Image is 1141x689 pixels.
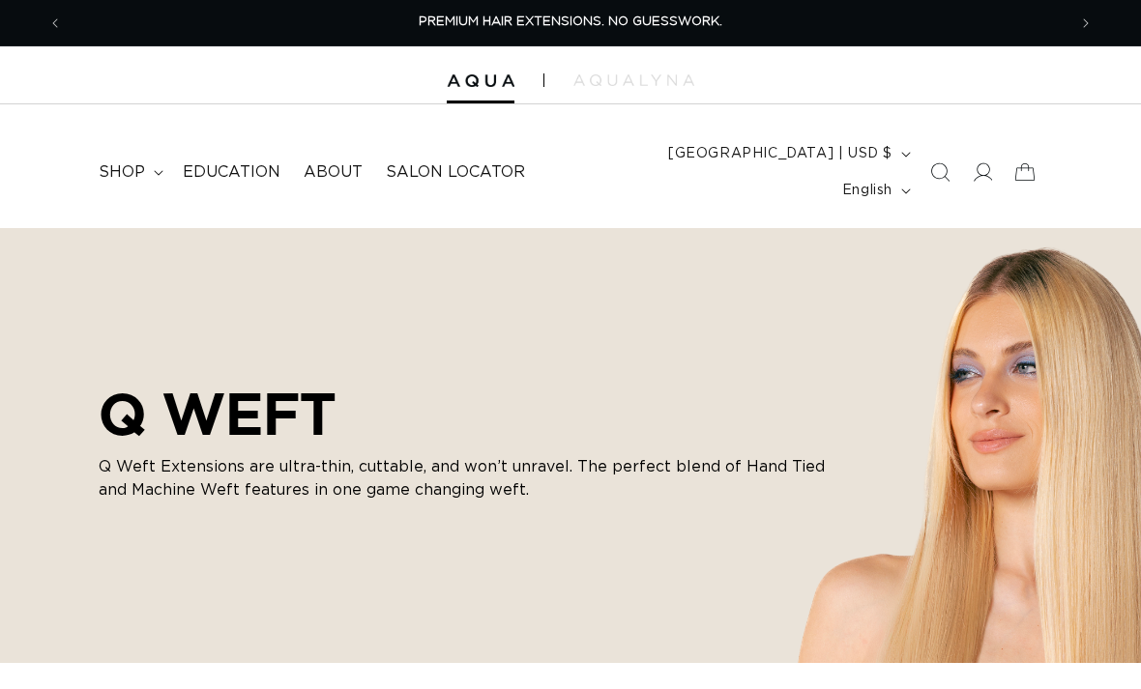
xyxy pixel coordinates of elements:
button: English [831,172,919,209]
button: [GEOGRAPHIC_DATA] | USD $ [657,135,919,172]
p: Q Weft Extensions are ultra-thin, cuttable, and won’t unravel. The perfect blend of Hand Tied and... [99,455,834,502]
span: About [304,162,363,183]
img: aqualyna.com [573,74,694,86]
button: Previous announcement [34,5,76,42]
span: shop [99,162,145,183]
span: Education [183,162,280,183]
a: Education [171,151,292,194]
span: Salon Locator [386,162,525,183]
h2: Q WEFT [99,380,834,447]
a: Salon Locator [374,151,537,194]
summary: Search [919,151,961,193]
summary: shop [87,151,171,194]
a: About [292,151,374,194]
span: English [842,181,892,201]
img: Aqua Hair Extensions [447,74,514,88]
span: [GEOGRAPHIC_DATA] | USD $ [668,144,892,164]
span: PREMIUM HAIR EXTENSIONS. NO GUESSWORK. [419,15,722,28]
button: Next announcement [1065,5,1107,42]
